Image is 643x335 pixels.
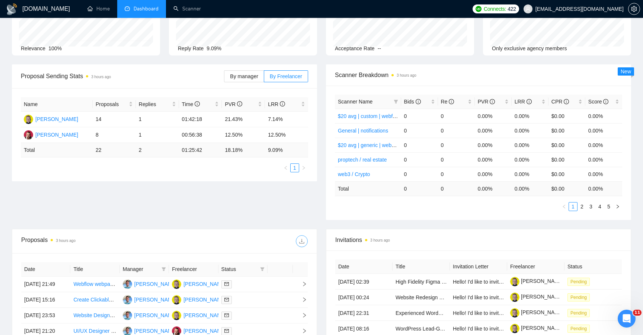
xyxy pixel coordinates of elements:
[512,138,548,152] td: 0.00%
[24,131,78,137] a: MS[PERSON_NAME]
[21,262,70,277] th: Date
[222,112,265,127] td: 21.43%
[281,163,290,172] li: Previous Page
[48,45,62,51] span: 100%
[136,112,179,127] td: 1
[21,143,93,157] td: Total
[179,112,222,127] td: 01:42:18
[475,138,512,152] td: 0.00%
[510,308,519,318] img: c1HbqPksd6I2n7AzStLKTghpPSoQcvdXmRefohRYgVOdaE5RotYYkkqHQ4nwMsvA-Q
[438,123,475,138] td: 0
[475,109,512,123] td: 0.00%
[396,326,632,332] a: WordPress Lead-Gen Website for Finance Advisory (Template) — Fixed ₹10,000 — 10 days - 2 weeks
[172,311,181,320] img: MG
[478,99,495,105] span: PVR
[270,73,302,79] span: By Freelancer
[291,164,299,172] a: 1
[393,259,450,274] th: Title
[296,281,307,287] span: right
[396,279,508,285] a: High Fidelity Figma Design, based on Wireframe
[123,312,177,318] a: RM[PERSON_NAME]
[179,127,222,143] td: 00:56:38
[134,327,177,335] div: [PERSON_NAME]
[603,99,608,104] span: info-circle
[182,101,200,107] span: Time
[585,123,622,138] td: 0.00%
[615,204,620,209] span: right
[338,142,404,148] a: $20 avg | generic | web apps
[178,45,204,51] span: Reply Rate
[123,265,159,273] span: Manager
[512,167,548,181] td: 0.00%
[585,167,622,181] td: 0.00%
[393,305,450,321] td: Experienced WordPress Website Designer Needed
[562,204,566,209] span: left
[21,71,224,81] span: Proposal Sending Stats
[123,281,177,287] a: RM[PERSON_NAME]
[136,97,179,112] th: Replies
[586,202,595,211] li: 3
[172,281,226,287] a: MG[PERSON_NAME]
[569,202,577,211] a: 1
[396,310,514,316] a: Experienced WordPress Website Designer Needed
[613,202,622,211] button: right
[560,202,569,211] li: Previous Page
[512,181,548,196] td: 0.00 %
[134,6,159,12] span: Dashboard
[605,202,613,211] a: 5
[585,152,622,167] td: 0.00%
[548,181,585,196] td: $ 0.00
[548,109,585,123] td: $0.00
[338,128,388,134] a: General | notifications
[70,308,119,323] td: Website Designer Needed to Build Sophisticated Landing Page
[24,115,33,124] img: MG
[172,328,226,334] a: MS[PERSON_NAME]
[296,313,307,318] span: right
[299,163,308,172] li: Next Page
[183,327,226,335] div: [PERSON_NAME]
[621,68,631,74] span: New
[404,99,421,105] span: Bids
[567,278,590,286] span: Pending
[338,99,372,105] span: Scanner Name
[567,310,593,316] a: Pending
[73,312,219,318] a: Website Designer Needed to Build Sophisticated Landing Page
[268,101,285,107] span: LRR
[618,310,636,328] iframe: Intercom live chat
[587,202,595,211] a: 3
[560,202,569,211] button: left
[512,109,548,123] td: 0.00%
[567,325,590,333] span: Pending
[70,292,119,308] td: Create Clickable Prototype for SaaS Fintech App Using Tool Like Figma, Base44, or Banani
[24,130,33,140] img: MS
[265,143,308,157] td: 9.09 %
[296,235,308,247] button: download
[438,138,475,152] td: 0
[120,262,169,277] th: Manager
[633,310,642,316] span: 11
[21,277,70,292] td: [DATE] 21:49
[393,274,450,290] td: High Fidelity Figma Design, based on Wireframe
[416,99,421,104] span: info-circle
[299,163,308,172] button: right
[401,181,438,196] td: 0
[21,97,93,112] th: Name
[585,109,622,123] td: 0.00%
[123,328,177,334] a: RM[PERSON_NAME]
[183,311,226,319] div: [PERSON_NAME]
[21,45,45,51] span: Relevance
[87,6,110,12] a: homeHome
[578,202,586,211] li: 2
[136,143,179,157] td: 2
[515,99,532,105] span: LRR
[441,99,454,105] span: Re
[6,3,18,15] img: logo
[628,3,640,15] button: setting
[70,262,119,277] th: Title
[224,329,229,333] span: mail
[183,296,226,304] div: [PERSON_NAME]
[475,123,512,138] td: 0.00%
[335,70,622,80] span: Scanner Breakdown
[172,295,181,304] img: MG
[628,6,640,12] span: setting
